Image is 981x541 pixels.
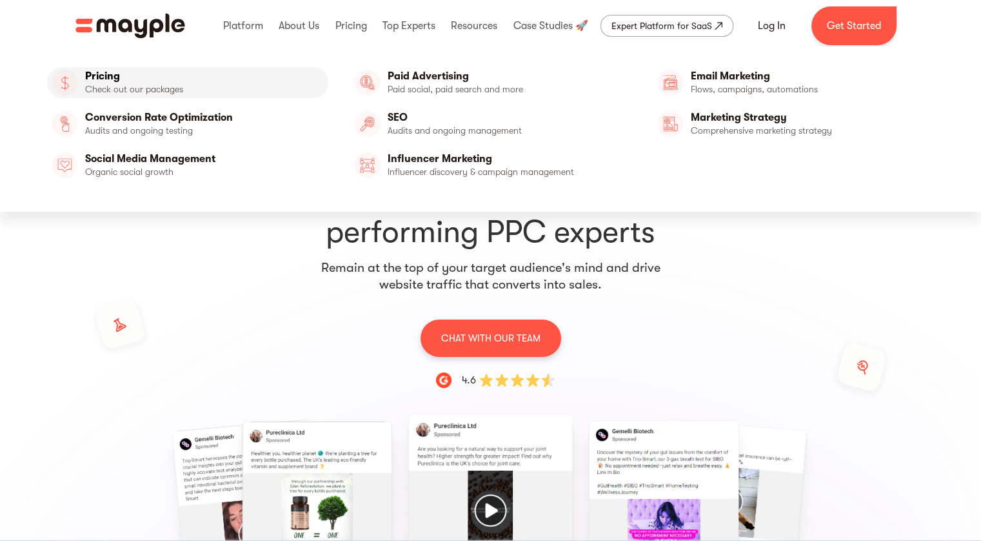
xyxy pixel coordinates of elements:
[321,260,661,293] p: Remain at the top of your target audience's mind and drive website traffic that converts into sales.
[332,5,370,46] div: Pricing
[379,5,439,46] div: Top Experts
[421,319,561,357] a: CHAT WITH OUR TEAM
[75,14,185,38] img: Mayple logo
[742,10,801,41] a: Log In
[275,5,322,46] div: About Us
[749,392,981,541] iframe: Chat Widget
[600,15,733,37] a: Expert Platform for SaaS
[448,5,500,46] div: Resources
[220,5,266,46] div: Platform
[462,373,476,388] div: 4.6
[611,18,712,34] div: Expert Platform for SaaS
[441,330,540,347] p: CHAT WITH OUR TEAM
[811,6,897,45] a: Get Started
[75,14,185,38] a: home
